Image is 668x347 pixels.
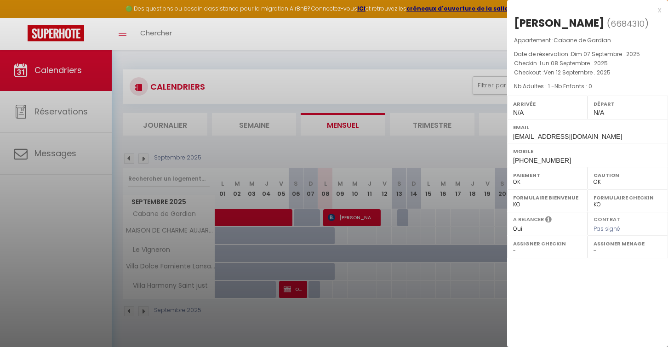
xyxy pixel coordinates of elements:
span: 6684310 [611,18,645,29]
div: [PERSON_NAME] [514,16,605,30]
span: [EMAIL_ADDRESS][DOMAIN_NAME] [513,133,622,140]
label: Formulaire Checkin [594,193,662,202]
p: Date de réservation : [514,50,661,59]
span: Ven 12 Septembre . 2025 [544,68,611,76]
label: Départ [594,99,662,108]
span: Nb Enfants : 0 [554,82,592,90]
label: Assigner Checkin [513,239,582,248]
span: Pas signé [594,225,620,233]
label: Paiement [513,171,582,180]
span: N/A [513,109,524,116]
span: [PHONE_NUMBER] [513,157,571,164]
p: Checkout : [514,68,661,77]
label: Mobile [513,147,662,156]
label: Assigner Menage [594,239,662,248]
label: A relancer [513,216,544,223]
p: Checkin : [514,59,661,68]
label: Formulaire Bienvenue [513,193,582,202]
span: N/A [594,109,604,116]
span: Nb Adultes : 1 - [514,82,592,90]
p: Appartement : [514,36,661,45]
label: Email [513,123,662,132]
label: Arrivée [513,99,582,108]
div: x [507,5,661,16]
span: Lun 08 Septembre . 2025 [540,59,608,67]
label: Caution [594,171,662,180]
button: Ouvrir le widget de chat LiveChat [7,4,35,31]
span: Dim 07 Septembre . 2025 [571,50,640,58]
span: ( ) [607,17,649,30]
i: Sélectionner OUI si vous souhaiter envoyer les séquences de messages post-checkout [545,216,552,226]
span: Cabane de Gardian [554,36,611,44]
label: Contrat [594,216,620,222]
